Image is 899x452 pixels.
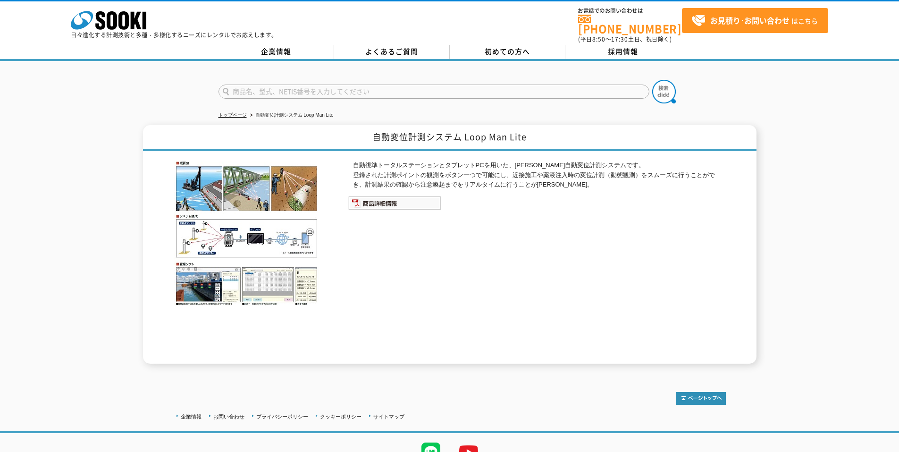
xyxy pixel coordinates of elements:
[348,201,441,208] a: 商品詳細情報システム
[71,32,277,38] p: 日々進化する計測技術と多種・多様化するニーズにレンタルでお応えします。
[485,46,530,57] span: 初めての方へ
[218,112,247,118] a: トップページ
[174,161,320,306] img: 自動変位計測システム Loop Man Lite
[565,45,681,59] a: 採用情報
[691,14,818,28] span: はこちら
[710,15,790,26] strong: お見積り･お問い合わせ
[373,414,404,419] a: サイトマップ
[218,85,649,99] input: 商品名、型式、NETIS番号を入力してください
[353,161,726,190] p: 自動視準トータルステーションとタブレットPCを用いた、[PERSON_NAME]自動変位計測システムです。 登録された計測ポイントの観測をボタン一つで可能にし、近接施工や薬液注入時の変位計測（動...
[450,45,565,59] a: 初めての方へ
[611,35,628,43] span: 17:30
[256,414,308,419] a: プライバシーポリシー
[578,15,682,34] a: [PHONE_NUMBER]
[218,45,334,59] a: 企業情報
[213,414,244,419] a: お問い合わせ
[143,125,756,151] h1: 自動変位計測システム Loop Man Lite
[652,80,676,103] img: btn_search.png
[320,414,361,419] a: クッキーポリシー
[592,35,605,43] span: 8:50
[181,414,202,419] a: 企業情報
[248,111,334,120] li: 自動変位計測システム Loop Man Lite
[676,392,726,405] img: トップページへ
[348,196,441,210] img: 商品詳細情報システム
[578,8,682,14] span: お電話でのお問い合わせは
[578,35,672,43] span: (平日 ～ 土日、祝日除く)
[682,8,828,33] a: お見積り･お問い合わせはこちら
[334,45,450,59] a: よくあるご質問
